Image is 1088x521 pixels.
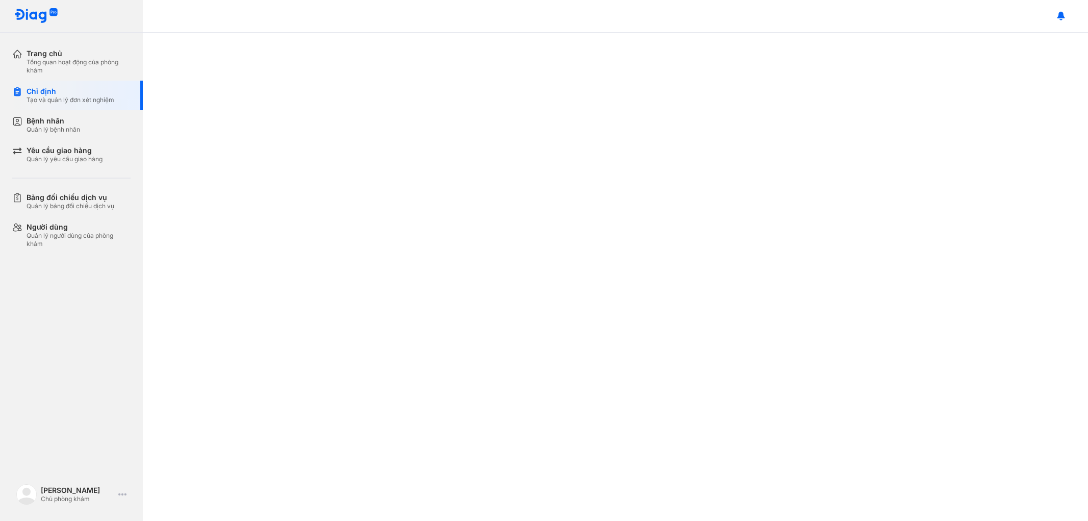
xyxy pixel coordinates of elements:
[41,486,114,495] div: [PERSON_NAME]
[27,202,114,210] div: Quản lý bảng đối chiếu dịch vụ
[41,495,114,503] div: Chủ phòng khám
[27,49,131,58] div: Trang chủ
[14,8,58,24] img: logo
[27,146,103,155] div: Yêu cầu giao hàng
[27,232,131,248] div: Quản lý người dùng của phòng khám
[27,126,80,134] div: Quản lý bệnh nhân
[16,484,37,505] img: logo
[27,87,114,96] div: Chỉ định
[27,116,80,126] div: Bệnh nhân
[27,193,114,202] div: Bảng đối chiếu dịch vụ
[27,222,131,232] div: Người dùng
[27,155,103,163] div: Quản lý yêu cầu giao hàng
[27,58,131,75] div: Tổng quan hoạt động của phòng khám
[27,96,114,104] div: Tạo và quản lý đơn xét nghiệm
